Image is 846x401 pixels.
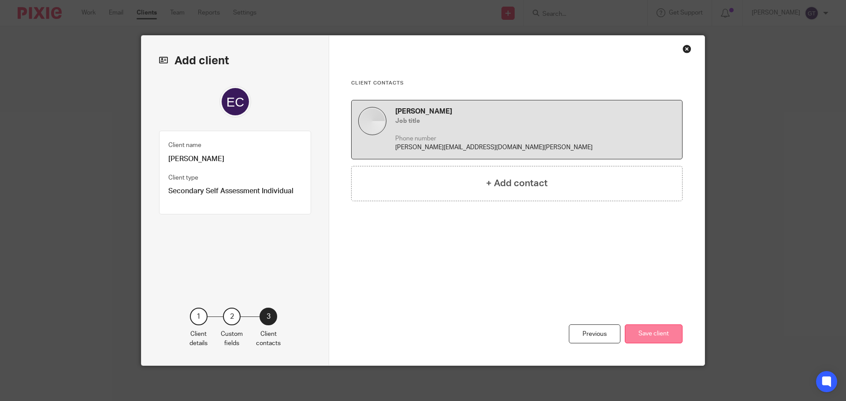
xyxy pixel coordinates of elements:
p: [PERSON_NAME] [168,155,302,164]
h3: Client contacts [351,80,683,87]
div: Close this dialog window [683,44,691,53]
p: Custom fields [221,330,243,348]
h4: [PERSON_NAME] [395,107,675,116]
h2: Add client [159,53,311,68]
h5: Job title [395,117,675,125]
div: 2 [223,308,241,325]
p: Phone number [395,134,675,143]
h4: + Add contact [486,177,548,190]
p: [PERSON_NAME][EMAIL_ADDRESS][DOMAIN_NAME][PERSON_NAME] [395,143,675,152]
p: Client contacts [256,330,281,348]
img: default.jpg [358,107,386,135]
label: Client name [168,141,201,150]
div: Previous [569,324,620,343]
div: 3 [260,308,277,325]
label: Client type [168,173,198,182]
div: 1 [190,308,208,325]
p: Secondary Self Assessment Individual [168,187,302,196]
button: Save client [625,324,683,343]
img: svg%3E [219,86,251,118]
p: Client details [189,330,208,348]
